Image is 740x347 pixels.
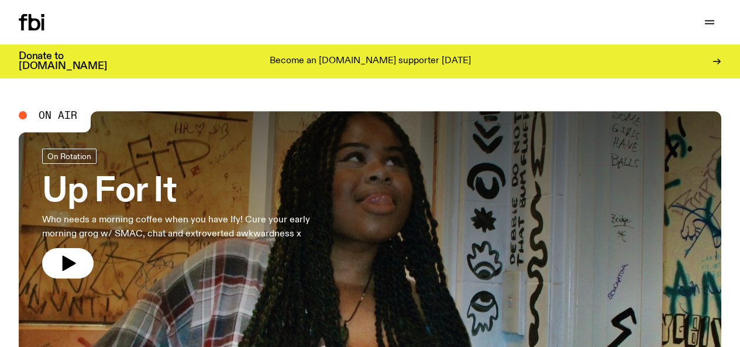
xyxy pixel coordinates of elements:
[42,149,342,279] a: Up For ItWho needs a morning coffee when you have Ify! Cure your early morning grog w/ SMAC, chat...
[270,56,471,67] p: Become an [DOMAIN_NAME] supporter [DATE]
[42,176,342,208] h3: Up For It
[42,213,342,241] p: Who needs a morning coffee when you have Ify! Cure your early morning grog w/ SMAC, chat and extr...
[39,110,77,121] span: On Air
[19,51,107,71] h3: Donate to [DOMAIN_NAME]
[42,149,97,164] a: On Rotation
[47,152,91,161] span: On Rotation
